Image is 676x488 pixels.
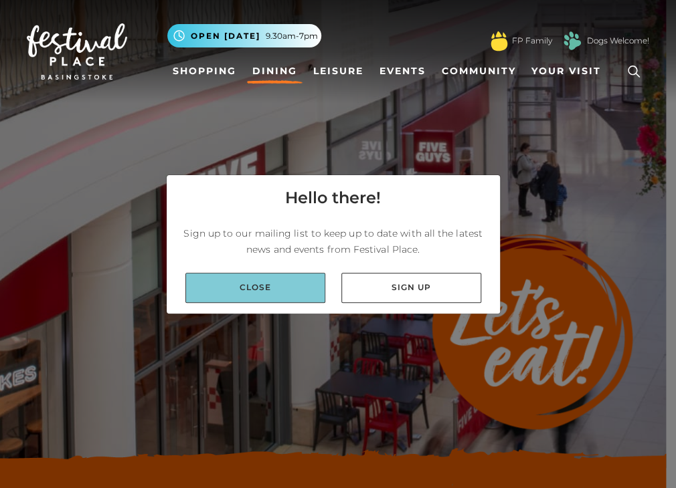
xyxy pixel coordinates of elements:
a: Events [373,59,430,84]
a: Your Visit [526,59,613,84]
button: Open [DATE] 9.30am-7pm [167,24,321,47]
span: 9.30am-7pm [266,30,318,42]
a: Dogs Welcome! [587,35,649,47]
p: Sign up to our mailing list to keep up to date with all the latest news and events from Festival ... [177,225,489,257]
span: Open [DATE] [191,30,260,42]
a: Dining [247,59,303,84]
img: Festival Place Logo [27,23,127,80]
a: Shopping [167,59,242,84]
span: Your Visit [531,64,601,78]
a: Sign up [341,273,481,303]
h4: Hello there! [285,186,381,210]
a: Close [185,273,325,303]
a: Community [436,59,521,84]
a: FP Family [512,35,552,47]
a: Leisure [308,59,369,84]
